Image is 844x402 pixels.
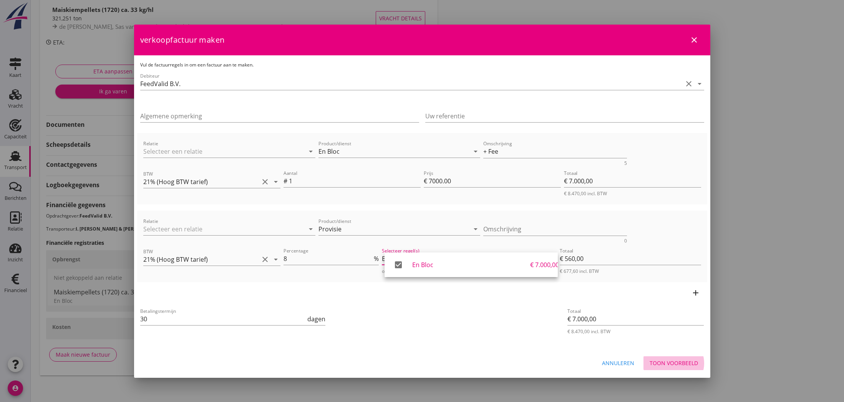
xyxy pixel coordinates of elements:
i: arrow_drop_down [471,147,480,156]
i: arrow_drop_down [271,177,280,186]
input: Product/dienst [318,145,469,158]
i: add [691,288,700,297]
div: dagen [306,314,325,324]
textarea: Omschrijving [483,223,627,236]
span: Vul de factuurregels in om een factuur aan te maken. [140,61,254,68]
input: Relatie [143,145,294,158]
input: Percentage [284,252,373,265]
input: Prijs [429,175,561,187]
i: arrow_drop_down [306,224,315,234]
div: € 677,60 incl. BTW [560,268,701,274]
div: % [372,254,379,263]
div: 0 [624,239,627,243]
div: over € 7.000,00 [382,268,557,274]
button: Toon voorbeeld [643,356,704,370]
div: Annuleren [602,359,634,367]
input: Aantal [289,175,421,187]
div: verkoopfactuur maken [134,25,710,55]
input: BTW [143,253,259,266]
i: arrow_drop_down [471,224,480,234]
i: clear [260,255,270,264]
i: arrow_drop_down [306,147,315,156]
input: Totaal [567,313,704,325]
i: arrow_drop_down [695,79,704,88]
input: Totaal [564,175,701,187]
input: Betalingstermijn [140,313,306,325]
textarea: Omschrijving [483,145,627,158]
button: Annuleren [596,356,640,370]
i: clear [684,79,693,88]
div: € [424,176,429,186]
div: Toon voorbeeld [650,359,698,367]
div: € 7.000,00 [530,256,552,274]
input: Product/dienst [318,223,469,235]
input: BTW [143,176,259,188]
div: # [284,176,289,186]
div: € 8.470,00 incl. BTW [567,328,704,335]
div: En Bloc [412,260,530,269]
i: check_box [391,257,406,272]
div: € 8.470,00 incl. BTW [564,190,701,197]
div: 5 [624,161,627,166]
div: En Bloc [382,255,403,262]
i: arrow_drop_down [271,255,280,264]
input: Relatie [143,223,294,235]
input: Uw referentie [425,110,704,122]
input: Totaal [560,252,701,265]
input: Debiteur [140,78,683,90]
input: Algemene opmerking [140,110,419,122]
i: close [690,35,699,45]
i: clear [260,177,270,186]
